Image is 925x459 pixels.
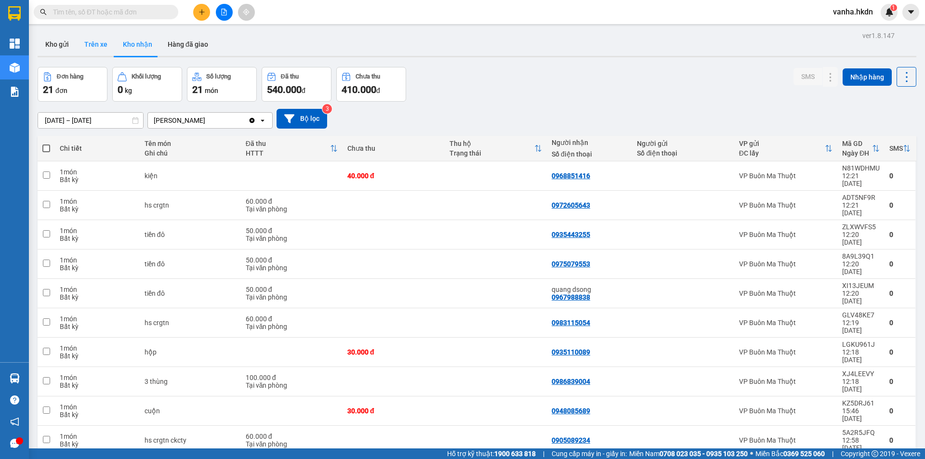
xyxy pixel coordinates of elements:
div: LGKU961J [842,341,880,348]
span: ⚪️ [750,452,753,456]
span: caret-down [907,8,915,16]
span: Miền Nam [629,448,748,459]
div: 50.000 đ [246,256,338,264]
div: Người nhận [552,139,627,146]
div: 0 [889,378,911,385]
input: Tìm tên, số ĐT hoặc mã đơn [53,7,167,17]
span: 21 [192,84,203,95]
div: ver 1.8.147 [862,30,895,41]
div: Tại văn phòng [246,381,338,389]
span: search [40,9,47,15]
div: Đơn hàng [57,73,83,80]
span: | [832,448,833,459]
div: 40.000 đ [347,172,440,180]
button: Trên xe [77,33,115,56]
div: tiền đô [145,260,236,268]
img: solution-icon [10,87,20,97]
span: plus [198,9,205,15]
div: Đã thu [246,140,330,147]
span: kg [125,87,132,94]
div: ZLXWVFS5 [842,223,880,231]
div: Thu hộ [449,140,534,147]
div: 12:20 [DATE] [842,231,880,246]
button: caret-down [902,4,919,21]
span: | [543,448,544,459]
div: VP Buôn Ma Thuột [739,378,832,385]
div: HTTT [246,149,330,157]
div: 0 [889,348,911,356]
div: 12:21 [DATE] [842,201,880,217]
span: 540.000 [267,84,302,95]
div: Bất kỳ [60,411,134,419]
div: 1 món [60,344,134,352]
img: icon-new-feature [885,8,894,16]
div: Người gửi [637,140,729,147]
div: 0967988838 [552,293,590,301]
div: quang dsong [552,286,627,293]
div: 12:20 [DATE] [842,260,880,275]
div: ADT5NF9R [842,194,880,201]
div: hs crgtn [145,201,236,209]
div: 0 [889,172,911,180]
div: Ngày ĐH [842,149,872,157]
div: 5A2R5JFQ [842,429,880,436]
div: 0968851416 [552,172,590,180]
div: Chưa thu [356,73,380,80]
span: Miền Bắc [755,448,825,459]
span: copyright [872,450,878,457]
div: 1 món [60,403,134,411]
div: 0972605643 [552,201,590,209]
span: vanha.hkdn [825,6,881,18]
th: Toggle SortBy [885,136,915,161]
div: Bất kỳ [60,264,134,272]
div: 0 [889,289,911,297]
div: 0948085689 [552,407,590,415]
div: GLV48KE7 [842,311,880,319]
div: Tại văn phòng [246,264,338,272]
svg: open [259,117,266,124]
sup: 3 [322,104,332,114]
div: VP Buôn Ma Thuột [739,172,832,180]
div: Tại văn phòng [246,440,338,448]
strong: 1900 633 818 [494,450,536,458]
span: notification [10,417,19,426]
div: 15:46 [DATE] [842,407,880,422]
span: đ [302,87,305,94]
div: 0 [889,201,911,209]
span: file-add [221,9,227,15]
img: logo-vxr [8,6,21,21]
div: hs crgtn ckcty [145,436,236,444]
span: message [10,439,19,448]
div: hộp [145,348,236,356]
span: món [205,87,218,94]
div: Tên món [145,140,236,147]
div: 0986839004 [552,378,590,385]
div: KZ5DRJ61 [842,399,880,407]
th: Toggle SortBy [837,136,885,161]
button: Bộ lọc [277,109,327,129]
div: Trạng thái [449,149,534,157]
div: VP Buôn Ma Thuột [739,407,832,415]
div: N81WDHMU [842,164,880,172]
input: Selected Gia Nghĩa. [206,116,207,125]
div: VP Buôn Ma Thuột [739,231,832,238]
div: Bất kỳ [60,293,134,301]
sup: 1 [890,4,897,11]
div: 0 [889,231,911,238]
strong: 0369 525 060 [783,450,825,458]
div: 1 món [60,374,134,381]
button: Chưa thu410.000đ [336,67,406,102]
div: 0935110089 [552,348,590,356]
div: Đã thu [281,73,299,80]
div: Tại văn phòng [246,205,338,213]
button: Đơn hàng21đơn [38,67,107,102]
div: VP Buôn Ma Thuột [739,348,832,356]
button: Kho gửi [38,33,77,56]
th: Toggle SortBy [241,136,343,161]
div: 1 món [60,286,134,293]
div: 60.000 đ [246,315,338,323]
div: Bất kỳ [60,323,134,330]
img: warehouse-icon [10,373,20,383]
div: 1 món [60,315,134,323]
button: Khối lượng0kg [112,67,182,102]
